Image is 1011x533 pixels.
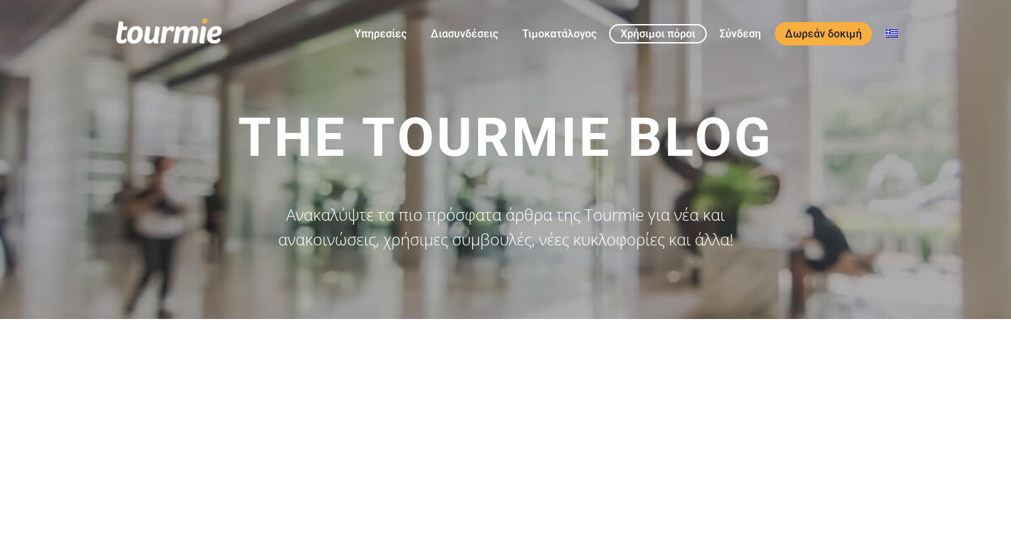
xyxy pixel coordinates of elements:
[609,24,707,43] a: Χρήσιμοι πόροι
[512,25,606,42] a: Τιμοκατάλογος
[238,106,774,169] span: The Tourmie Blog
[344,25,417,42] a: Υπηρεσίες
[709,25,771,42] a: Σύνδεση
[421,25,508,42] a: Διασυνδέσεις
[278,203,734,250] span: Ανακαλύψτε τα πιο πρόσφατα άρθρα της Tourmie για νέα και ανακοινώσεις, χρήσιμες συμβουλές, νέες κ...
[775,22,872,45] a: Δωρεάν δοκιμή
